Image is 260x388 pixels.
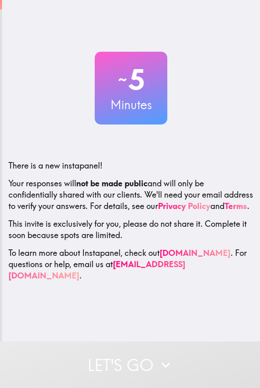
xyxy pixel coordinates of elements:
a: [DOMAIN_NAME] [160,248,231,258]
h3: Minutes [95,96,167,113]
p: This invite is exclusively for you, please do not share it. Complete it soon because spots are li... [8,218,254,241]
a: Terms [225,201,247,211]
p: To learn more about Instapanel, check out . For questions or help, email us at . [8,247,254,281]
h2: 5 [95,63,167,96]
b: not be made public [76,178,148,188]
a: [EMAIL_ADDRESS][DOMAIN_NAME] [8,259,185,280]
a: Privacy Policy [158,201,210,211]
p: Your responses will and will only be confidentially shared with our clients. We'll need your emai... [8,178,254,212]
span: ~ [117,67,128,92]
span: There is a new instapanel! [8,160,102,171]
